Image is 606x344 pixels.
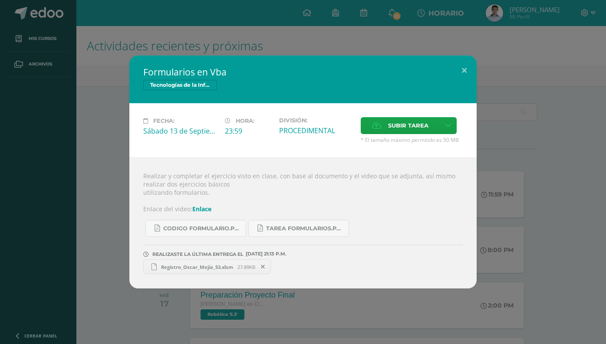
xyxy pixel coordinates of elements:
[129,157,477,288] div: Realizar y completar el ejercicio visto en clase, con base al documento y el video que se adjunta...
[361,136,463,144] span: * El tamaño máximo permitido es 50 MB
[225,126,272,136] div: 23:59
[157,264,237,270] span: Registro_Oscar_Mejía_53.xlsm
[266,225,344,232] span: Tarea formularios.pdf
[248,220,349,237] a: Tarea formularios.pdf
[237,264,255,270] span: 27.89KB
[145,220,246,237] a: CODIGO formulario.pdf
[143,259,271,274] a: Registro_Oscar_Mejía_53.xlsm 27.89KB
[452,56,477,85] button: Close (Esc)
[152,251,244,257] span: REALIZASTE LA ÚLTIMA ENTREGA EL
[279,126,354,135] div: PROCEDIMENTAL
[192,205,211,213] a: Enlace
[153,118,175,124] span: Fecha:
[143,80,217,90] span: Tecnologías de la Información y Comunicación 5
[143,66,463,78] h2: Formularios en Vba
[236,118,254,124] span: Hora:
[163,225,241,232] span: CODIGO formulario.pdf
[256,262,270,272] span: Remover entrega
[143,126,218,136] div: Sábado 13 de Septiembre
[388,118,428,134] span: Subir tarea
[279,117,354,124] label: División:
